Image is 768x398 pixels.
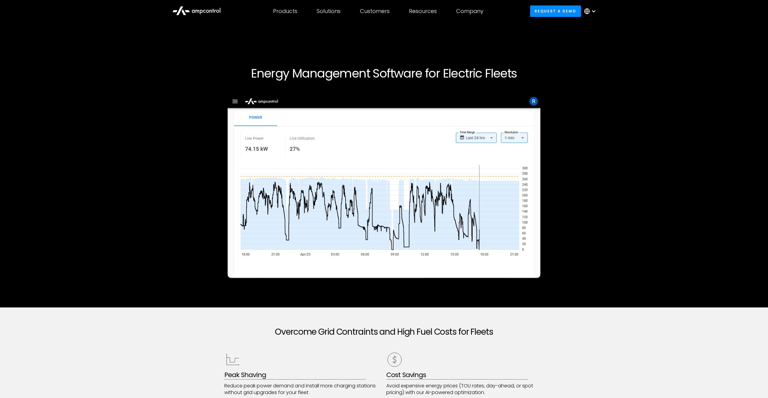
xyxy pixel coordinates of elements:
[273,8,297,15] div: Products
[317,8,341,15] div: Solutions
[200,66,568,81] h1: Energy Management Software for Electric Fleets
[360,8,390,15] div: Customers
[409,8,437,15] div: Resources
[386,383,544,396] p: Avoid expensive energy prices (TOU rates, day-ahead, or spot pricing) with our AI-powered optimiz...
[456,8,483,15] div: Company
[224,371,382,379] div: Peak Shaving
[224,327,544,337] h2: Overcome Grid Contraints and High Fuel Costs for Fleets
[530,5,581,17] a: Request a demo
[386,371,544,379] div: Cost Savings
[228,95,541,278] img: Ampcontrol Energy Management Software for Efficient EV optimization
[224,383,382,396] p: Reduce peak power demand and install more charging stations without grid upgrades for your fleet.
